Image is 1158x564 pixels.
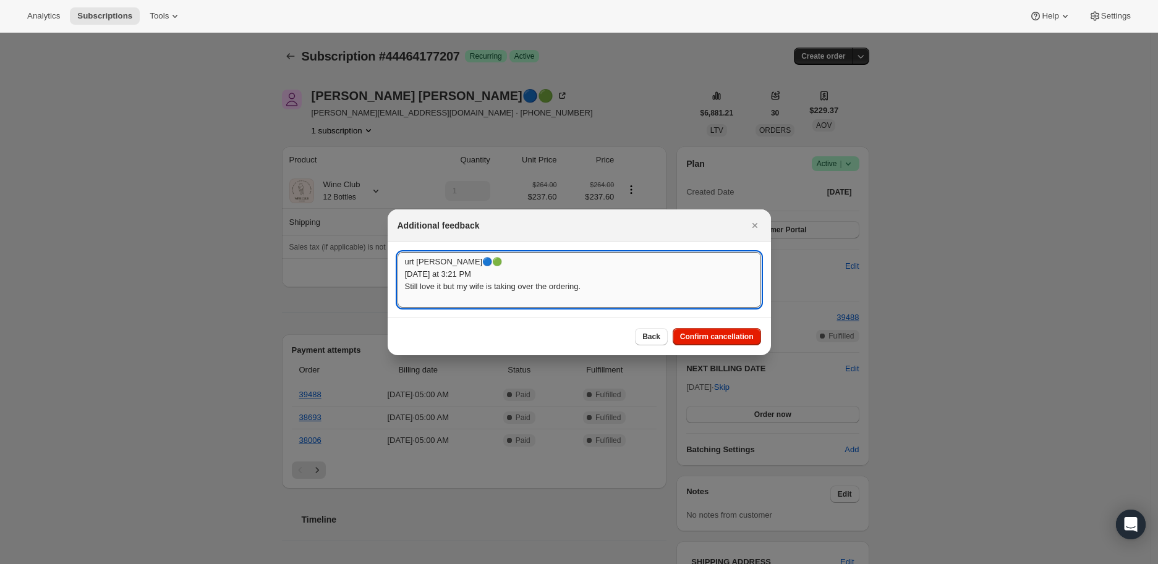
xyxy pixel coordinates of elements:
[27,11,60,21] span: Analytics
[1101,11,1131,21] span: Settings
[635,328,668,345] button: Back
[746,217,764,234] button: Close
[1081,7,1138,25] button: Settings
[1042,11,1058,21] span: Help
[150,11,169,21] span: Tools
[1022,7,1078,25] button: Help
[142,7,189,25] button: Tools
[673,328,761,345] button: Confirm cancellation
[77,11,132,21] span: Subscriptions
[20,7,67,25] button: Analytics
[70,7,140,25] button: Subscriptions
[680,332,754,342] span: Confirm cancellation
[1116,510,1146,539] div: Open Intercom Messenger
[642,332,660,342] span: Back
[398,252,761,308] textarea: urt [PERSON_NAME]🔵🟢 [DATE] at 3:21 PM Still love it but my wife is taking over the ordering.
[398,219,480,232] h2: Additional feedback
